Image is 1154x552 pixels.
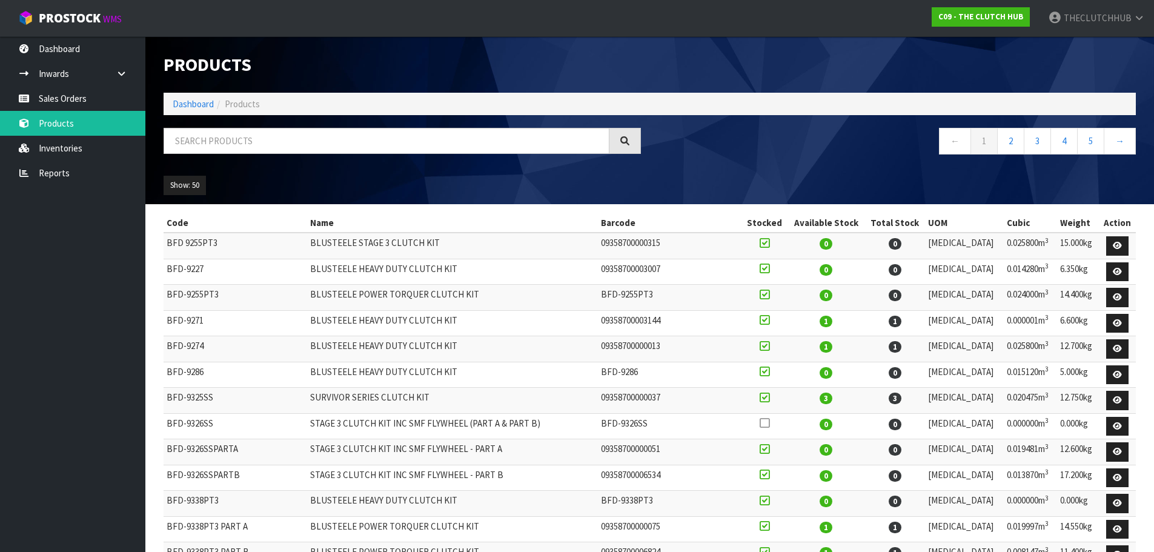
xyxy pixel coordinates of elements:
th: Cubic [1004,213,1056,233]
td: BLUSTEELE HEAVY DUTY CLUTCH KIT [307,491,597,517]
td: BLUSTEELE HEAVY DUTY CLUTCH KIT [307,259,597,285]
td: BFD-9271 [164,310,307,336]
sup: 3 [1045,288,1049,296]
span: 0 [820,290,832,301]
td: BFD-9274 [164,336,307,362]
td: BFD-9326SS [598,413,741,439]
span: 1 [820,341,832,353]
td: BLUSTEELE HEAVY DUTY CLUTCH KIT [307,362,597,388]
small: WMS [103,13,122,25]
td: 0.000000m [1004,413,1056,439]
span: 0 [889,496,901,507]
th: Stocked [741,213,787,233]
td: 0.019997m [1004,516,1056,542]
span: 0 [889,419,901,430]
a: 1 [970,128,998,154]
sup: 3 [1045,416,1049,425]
td: BFD 9255PT3 [164,233,307,259]
td: 14.400kg [1057,285,1099,311]
span: 0 [820,238,832,250]
sup: 3 [1045,236,1049,245]
sup: 3 [1045,442,1049,451]
td: BFD-9255PT3 [164,285,307,311]
td: 09358700003144 [598,310,741,336]
nav: Page navigation [659,128,1136,158]
span: ProStock [39,10,101,26]
td: [MEDICAL_DATA] [925,439,1004,465]
td: STAGE 3 CLUTCH KIT INC SMF FLYWHEEL - PART B [307,465,597,491]
td: 15.000kg [1057,233,1099,259]
sup: 3 [1045,339,1049,348]
td: 6.600kg [1057,310,1099,336]
span: 1 [889,522,901,533]
td: [MEDICAL_DATA] [925,285,1004,311]
td: 09358700000037 [598,388,741,414]
a: ← [939,128,971,154]
sup: 3 [1045,313,1049,322]
td: 12.600kg [1057,439,1099,465]
td: 0.015120m [1004,362,1056,388]
td: BFD-9255PT3 [598,285,741,311]
span: 0 [889,264,901,276]
td: BLUSTEELE STAGE 3 CLUTCH KIT [307,233,597,259]
td: 0.000000m [1004,491,1056,517]
td: [MEDICAL_DATA] [925,362,1004,388]
td: 09358700000315 [598,233,741,259]
span: 0 [820,419,832,430]
span: 0 [820,367,832,379]
th: Total Stock [865,213,925,233]
sup: 3 [1045,391,1049,399]
td: 0.025800m [1004,336,1056,362]
td: BLUSTEELE POWER TORQUER CLUTCH KIT [307,516,597,542]
th: Barcode [598,213,741,233]
span: Products [225,98,260,110]
th: Name [307,213,597,233]
td: 12.750kg [1057,388,1099,414]
span: 0 [889,444,901,456]
span: 0 [820,470,832,482]
span: THECLUTCHHUB [1064,12,1132,24]
td: 0.013870m [1004,465,1056,491]
span: 1 [820,522,832,533]
td: BLUSTEELE HEAVY DUTY CLUTCH KIT [307,336,597,362]
a: Dashboard [173,98,214,110]
th: Weight [1057,213,1099,233]
td: 0.019481m [1004,439,1056,465]
th: Action [1099,213,1136,233]
td: [MEDICAL_DATA] [925,491,1004,517]
th: UOM [925,213,1004,233]
span: 0 [889,470,901,482]
td: 0.014280m [1004,259,1056,285]
img: cube-alt.png [18,10,33,25]
td: 17.200kg [1057,465,1099,491]
td: 0.024000m [1004,285,1056,311]
td: [MEDICAL_DATA] [925,259,1004,285]
span: 1 [889,341,901,353]
td: 0.000kg [1057,491,1099,517]
span: 3 [889,393,901,404]
span: 0 [889,290,901,301]
td: BFD-9286 [598,362,741,388]
button: Show: 50 [164,176,206,195]
td: STAGE 3 CLUTCH KIT INC SMF FLYWHEEL (PART A & PART B) [307,413,597,439]
td: SURVIVOR SERIES CLUTCH KIT [307,388,597,414]
sup: 3 [1045,494,1049,502]
td: [MEDICAL_DATA] [925,465,1004,491]
span: 0 [820,264,832,276]
a: 2 [997,128,1024,154]
h1: Products [164,55,641,75]
td: 09358700000013 [598,336,741,362]
a: → [1104,128,1136,154]
td: BFD-9338PT3 [598,491,741,517]
span: 0 [889,238,901,250]
td: 0.000kg [1057,413,1099,439]
td: [MEDICAL_DATA] [925,336,1004,362]
span: 0 [820,496,832,507]
td: BFD-9326SS [164,413,307,439]
td: 09358700000051 [598,439,741,465]
td: 09358700003007 [598,259,741,285]
span: 1 [820,316,832,327]
a: 5 [1077,128,1104,154]
span: 1 [889,316,901,327]
td: BFD-9286 [164,362,307,388]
